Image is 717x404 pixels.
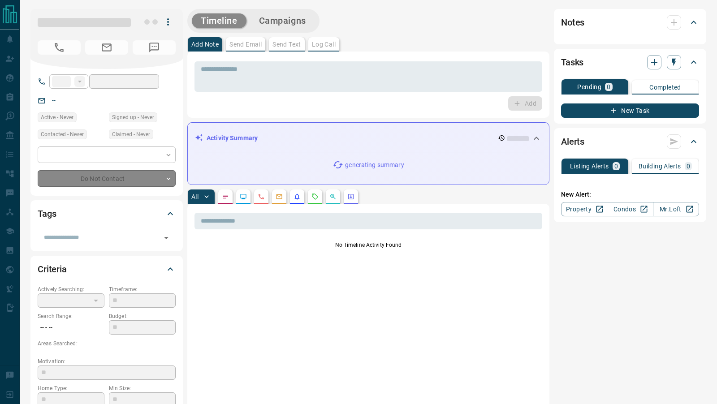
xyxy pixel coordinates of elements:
h2: Tags [38,206,56,221]
p: Completed [649,84,681,90]
svg: Requests [311,193,319,200]
p: Home Type: [38,384,104,392]
div: Activity Summary [195,130,542,146]
p: generating summary [345,160,404,170]
button: Campaigns [250,13,315,28]
span: No Email [85,40,128,55]
p: Min Size: [109,384,176,392]
p: Pending [577,84,601,90]
p: Actively Searching: [38,285,104,293]
h2: Notes [561,15,584,30]
span: Claimed - Never [112,130,150,139]
a: -- [52,97,56,104]
svg: Agent Actions [347,193,354,200]
p: Activity Summary [207,133,258,143]
svg: Listing Alerts [294,193,301,200]
p: Timeframe: [109,285,176,293]
p: All [191,193,199,200]
button: Open [160,232,173,244]
p: -- - -- [38,320,104,335]
svg: Emails [276,193,283,200]
p: Search Range: [38,312,104,320]
a: Mr.Loft [653,202,699,216]
p: 0 [687,163,690,169]
button: New Task [561,103,699,118]
p: New Alert: [561,190,699,199]
p: Add Note [191,41,219,47]
div: Notes [561,12,699,33]
div: Tags [38,203,176,224]
h2: Criteria [38,262,67,276]
h2: Tasks [561,55,583,69]
svg: Notes [222,193,229,200]
p: 0 [607,84,610,90]
p: Motivation: [38,357,176,365]
div: Alerts [561,131,699,152]
span: Contacted - Never [41,130,84,139]
div: Do Not Contact [38,170,176,187]
p: Budget: [109,312,176,320]
span: No Number [38,40,81,55]
button: Timeline [192,13,246,28]
svg: Calls [258,193,265,200]
p: Building Alerts [639,163,681,169]
span: Active - Never [41,113,73,122]
p: Listing Alerts [570,163,609,169]
a: Property [561,202,607,216]
p: 0 [614,163,618,169]
svg: Lead Browsing Activity [240,193,247,200]
span: No Number [133,40,176,55]
h2: Alerts [561,134,584,149]
p: Areas Searched: [38,340,176,348]
p: No Timeline Activity Found [194,241,542,249]
div: Tasks [561,52,699,73]
span: Signed up - Never [112,113,154,122]
div: Criteria [38,258,176,280]
svg: Opportunities [329,193,337,200]
a: Condos [607,202,653,216]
